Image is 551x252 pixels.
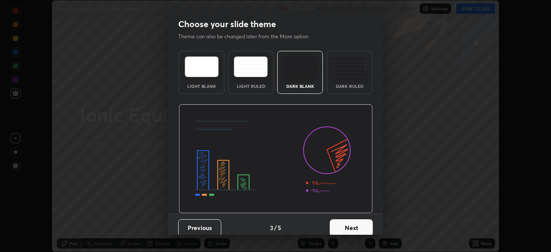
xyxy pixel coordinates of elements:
h4: / [274,223,277,232]
button: Next [330,219,373,236]
div: Light Ruled [234,84,268,88]
div: Light Blank [184,84,219,88]
h4: 3 [270,223,273,232]
h4: 5 [278,223,281,232]
button: Previous [178,219,221,236]
img: darkThemeBanner.d06ce4a2.svg [179,104,373,214]
img: darkTheme.f0cc69e5.svg [283,56,317,77]
div: Dark Ruled [332,84,367,88]
img: darkRuledTheme.de295e13.svg [332,56,366,77]
div: Dark Blank [283,84,317,88]
img: lightTheme.e5ed3b09.svg [185,56,219,77]
h2: Choose your slide theme [178,19,276,30]
img: lightRuledTheme.5fabf969.svg [234,56,268,77]
p: Theme can also be changed later from the More option [178,33,318,40]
